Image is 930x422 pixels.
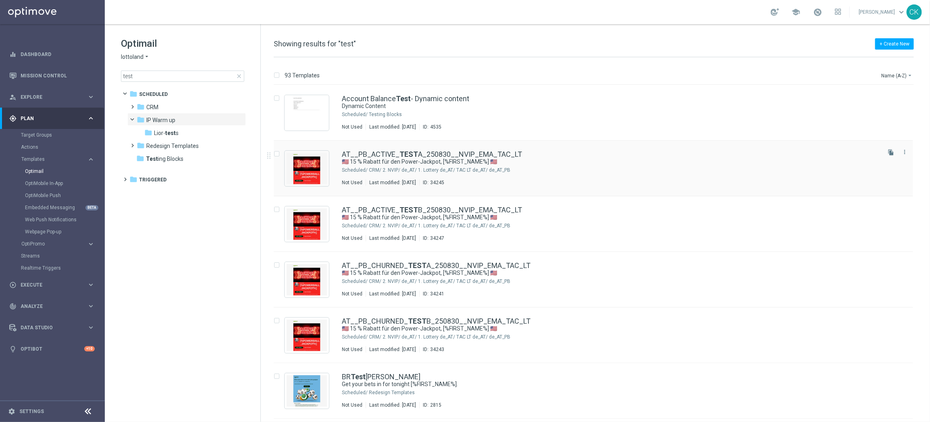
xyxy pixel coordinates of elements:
img: 34243.jpeg [287,320,327,351]
div: Scheduled/ [342,111,368,118]
button: lottoland arrow_drop_down [121,53,150,61]
b: Test [351,372,366,381]
div: Templates [21,157,87,162]
b: Test [396,94,411,103]
span: CRM [146,104,158,111]
button: Mission Control [9,73,95,79]
b: TEST [399,150,418,158]
a: Dynamic Content [342,102,861,110]
img: 4535.jpeg [287,97,327,129]
div: 🇺🇸 15 % Rabatt für den Power-Jackpot, [%FIRST_NAME%] 🇺🇸 [342,214,879,221]
span: OptiPromo [21,241,79,246]
div: OptiPromo keyboard_arrow_right [21,241,95,247]
i: arrow_drop_down [907,72,913,79]
div: Scheduled/ [342,389,368,396]
span: Showing results for "test" [274,39,356,48]
i: file_copy [888,149,894,156]
i: keyboard_arrow_right [87,156,95,163]
div: Press SPACE to select this row. [266,85,928,141]
i: person_search [9,94,17,101]
div: Scheduled/ [342,334,368,340]
div: equalizer Dashboard [9,51,95,58]
div: ID: [419,346,444,353]
span: school [791,8,800,17]
i: keyboard_arrow_right [87,93,95,101]
div: play_circle_outline Execute keyboard_arrow_right [9,282,95,288]
span: IP Warm up [146,116,175,124]
div: 34243 [430,346,444,353]
div: BETA [85,205,98,210]
div: Press SPACE to select this row. [266,252,928,308]
div: 2815 [430,402,441,408]
i: folder [137,103,145,111]
img: 34247.jpeg [287,208,327,240]
div: Webpage Pop-up [25,226,104,238]
div: Mission Control [9,65,95,86]
div: ID: [419,291,444,297]
div: Not Used [342,124,362,130]
div: Scheduled/CRM/2. NVIP/de_AT/1. Lottery de_AT/TAC LT de_AT/de_AT_PB [369,278,879,285]
a: 🇺🇸 15 % Rabatt für den Power-Jackpot, [%FIRST_NAME%] 🇺🇸 [342,158,861,166]
button: person_search Explore keyboard_arrow_right [9,94,95,100]
div: ID: [419,124,441,130]
i: folder [137,116,145,124]
div: Not Used [342,235,362,241]
div: CK [907,4,922,20]
div: Streams [21,250,104,262]
a: Embedded Messaging [25,204,84,211]
b: Test [146,156,158,162]
button: lightbulb Optibot +10 [9,346,95,352]
div: OptiPromo [21,241,87,246]
div: track_changes Analyze keyboard_arrow_right [9,303,95,310]
img: 2815.jpeg [287,375,327,407]
div: 🇺🇸 15 % Rabatt für den Power-Jackpot, [%FIRST_NAME%] 🇺🇸 [342,158,879,166]
div: OptiMobile In-App [25,177,104,189]
div: 🇺🇸 15 % Rabatt für den Power-Jackpot, [%FIRST_NAME%] 🇺🇸 [342,325,879,333]
a: [PERSON_NAME]keyboard_arrow_down [858,6,907,18]
i: folder [136,154,144,162]
span: close [236,73,242,79]
a: AT__PB_CHURNED_TESTB_250830__NVIP_EMA_TAC_LT [342,318,531,325]
div: Last modified: [DATE] [366,124,419,130]
div: Get your bets in for tonight [%FIRST_NAME%]. [342,380,879,388]
button: more_vert [901,147,909,157]
i: keyboard_arrow_right [87,114,95,122]
div: Not Used [342,291,362,297]
div: Explore [9,94,87,101]
div: Scheduled/ [342,278,368,285]
div: Web Push Notifications [25,214,104,226]
a: Optimail [25,168,84,175]
a: Webpage Pop-up [25,229,84,235]
span: Data Studio [21,325,87,330]
a: 🇺🇸 15 % Rabatt für den Power-Jackpot, [%FIRST_NAME%] 🇺🇸 [342,214,861,221]
a: Target Groups [21,132,84,138]
div: Scheduled/CRM/2. NVIP/de_AT/1. Lottery de_AT/TAC LT de_AT/de_AT_PB [369,167,879,173]
div: Actions [21,141,104,153]
button: Name (A-Z)arrow_drop_down [880,71,914,80]
a: AT__PB_ACTIVE_TESTA_250830__NVIP_EMA_TAC_LT [342,151,522,158]
span: Plan [21,116,87,121]
p: 93 Templates [285,72,320,79]
span: Testing Blocks [146,155,183,162]
i: keyboard_arrow_right [87,281,95,289]
button: + Create New [875,38,914,50]
div: Scheduled/CRM/2. NVIP/de_AT/1. Lottery de_AT/TAC LT de_AT/de_AT_PB [369,334,879,340]
div: Target Groups [21,129,104,141]
a: Streams [21,253,84,259]
div: OptiMobile Push [25,189,104,202]
i: settings [8,408,15,415]
div: 🇺🇸 15 % Rabatt für den Power-Jackpot, [%FIRST_NAME%] 🇺🇸 [342,269,879,277]
b: TEST [399,206,418,214]
button: Data Studio keyboard_arrow_right [9,324,95,331]
a: AT__PB_CHURNED_TESTA_250830__NVIP_EMA_TAC_LT [342,262,531,269]
a: Settings [19,409,44,414]
div: Data Studio [9,324,87,331]
img: 34245.jpeg [287,153,327,184]
a: Account BalanceTest- Dynamic content [342,95,469,102]
span: Templates [21,157,79,162]
input: Search Template [121,71,244,82]
i: gps_fixed [9,115,17,122]
div: Execute [9,281,87,289]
